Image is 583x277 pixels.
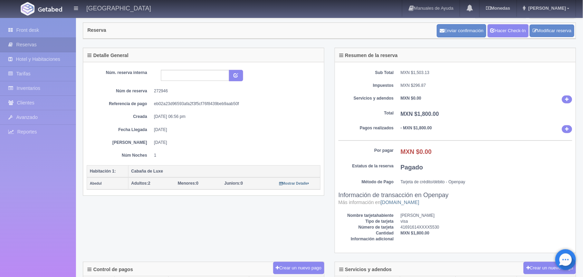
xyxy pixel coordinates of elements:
[90,169,116,174] b: Habitación 1:
[273,262,324,275] button: Crear un nuevo pago
[338,192,572,206] h3: Información de transacción en Openpay
[338,200,419,205] small: Más información en
[87,53,128,58] h4: Detalle General
[401,148,432,155] b: MXN $0.00
[87,28,106,33] h4: Reserva
[154,140,315,146] dd: [DATE]
[338,110,394,116] dt: Total
[401,231,429,236] b: MXN $1,800.00
[338,95,394,101] dt: Servicios y adendos
[401,126,432,130] b: - MXN $1,800.00
[401,179,572,185] dd: Tarjeta de crédito/débito - Openpay
[154,127,315,133] dd: [DATE]
[92,70,147,76] dt: Núm. reserva interna
[486,6,510,11] b: Monedas
[381,200,419,205] a: [DOMAIN_NAME]
[401,70,572,76] dd: MXN $1,503.13
[154,153,315,158] dd: 1
[338,213,394,219] dt: Nombre tarjetahabiente
[339,267,392,272] h4: Servicios y adendos
[21,2,35,16] img: Getabed
[224,181,241,186] strong: Juniors:
[530,25,574,37] a: Modificar reserva
[92,114,147,120] dt: Creada
[488,24,529,37] a: Hacer Check-In
[338,236,394,242] dt: Información adicional
[401,83,572,89] dd: MXN $296.87
[338,230,394,236] dt: Cantidad
[92,153,147,158] dt: Núm Noches
[401,219,572,224] dd: visa
[401,164,423,171] b: Pagado
[338,224,394,230] dt: Número de tarjeta
[401,213,572,219] dd: [PERSON_NAME]
[92,127,147,133] dt: Fecha Llegada
[338,70,394,76] dt: Sub Total
[131,181,148,186] strong: Adultos:
[154,114,315,120] dd: [DATE] 06:56 pm
[224,181,243,186] span: 0
[178,181,196,186] strong: Menores:
[339,53,398,58] h4: Resumen de la reserva
[437,24,486,37] button: Enviar confirmación
[154,88,315,94] dd: 272946
[92,101,147,107] dt: Referencia de pago
[338,219,394,224] dt: Tipo de tarjeta
[338,179,394,185] dt: Método de Pago
[154,101,315,107] dd: eb02a23d96593afa2f3f5cf76f8439beb9aab50f
[178,181,199,186] span: 0
[92,88,147,94] dt: Núm de reserva
[401,111,439,117] b: MXN $1,800.00
[401,96,421,101] b: MXN $0.00
[527,6,566,11] span: [PERSON_NAME]
[338,125,394,131] dt: Pagos realizados
[86,3,151,12] h4: [GEOGRAPHIC_DATA]
[92,140,147,146] dt: [PERSON_NAME]
[401,224,572,230] dd: 41691614XXXX5530
[90,182,102,185] small: Abedul
[128,165,321,177] th: Cabaña de Luxe
[338,83,394,89] dt: Impuestos
[131,181,150,186] span: 2
[524,262,576,275] button: Crear un nuevo cargo
[38,7,62,12] img: Getabed
[338,163,394,169] dt: Estatus de la reserva
[87,267,133,272] h4: Control de pagos
[279,181,309,186] a: Mostrar Detalle
[338,148,394,154] dt: Por pagar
